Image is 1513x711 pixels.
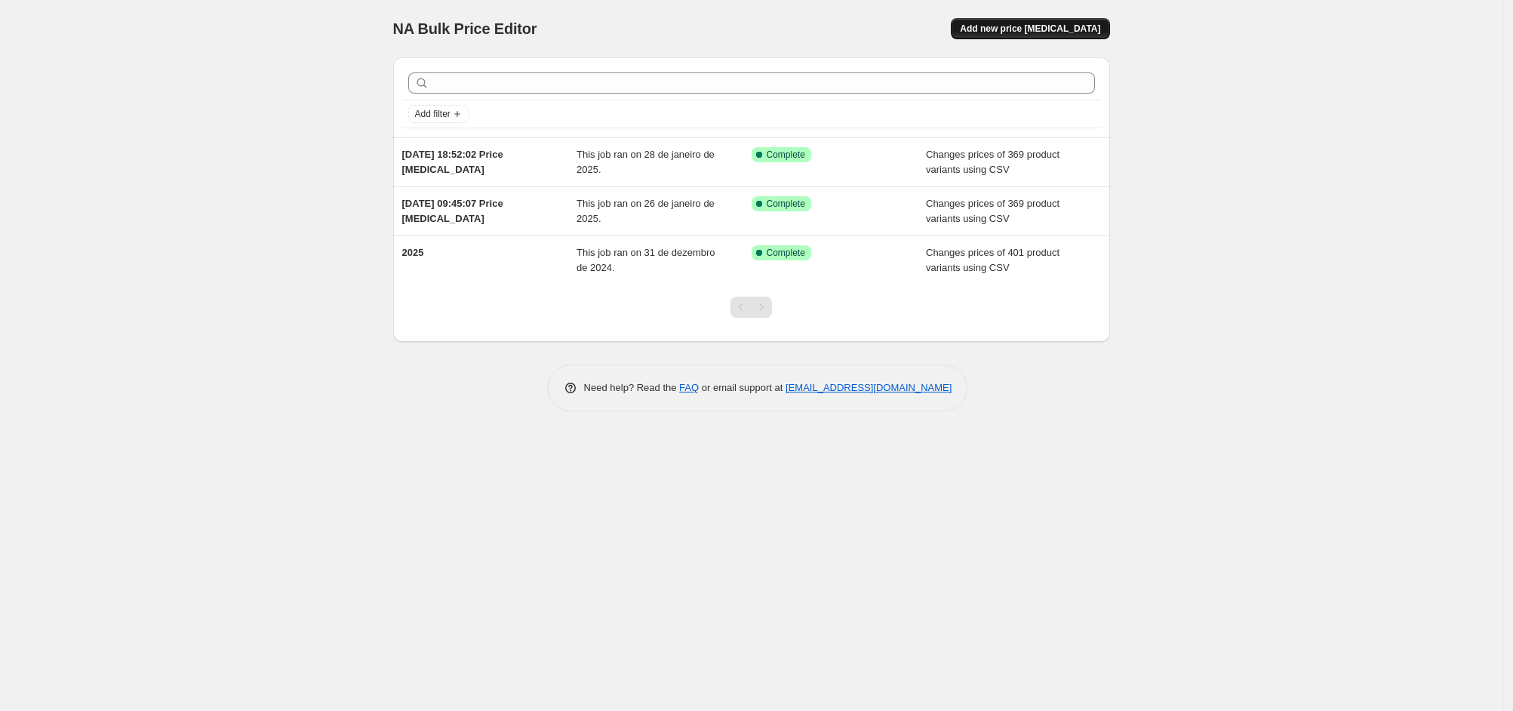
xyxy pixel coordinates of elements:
span: Add filter [415,108,451,120]
span: This job ran on 31 de dezembro de 2024. [577,247,715,273]
span: Changes prices of 369 product variants using CSV [926,149,1059,175]
nav: Pagination [730,297,772,318]
span: Complete [767,198,805,210]
span: Changes prices of 369 product variants using CSV [926,198,1059,224]
span: Add new price [MEDICAL_DATA] [960,23,1100,35]
span: [DATE] 09:45:07 Price [MEDICAL_DATA] [402,198,503,224]
a: FAQ [679,382,699,393]
span: This job ran on 26 de janeiro de 2025. [577,198,715,224]
span: Need help? Read the [584,382,680,393]
span: Complete [767,149,805,161]
span: 2025 [402,247,424,258]
button: Add new price [MEDICAL_DATA] [951,18,1109,39]
span: Changes prices of 401 product variants using CSV [926,247,1059,273]
span: or email support at [699,382,786,393]
button: Add filter [408,105,469,123]
span: NA Bulk Price Editor [393,20,537,37]
a: [EMAIL_ADDRESS][DOMAIN_NAME] [786,382,952,393]
span: This job ran on 28 de janeiro de 2025. [577,149,715,175]
span: Complete [767,247,805,259]
span: [DATE] 18:52:02 Price [MEDICAL_DATA] [402,149,503,175]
